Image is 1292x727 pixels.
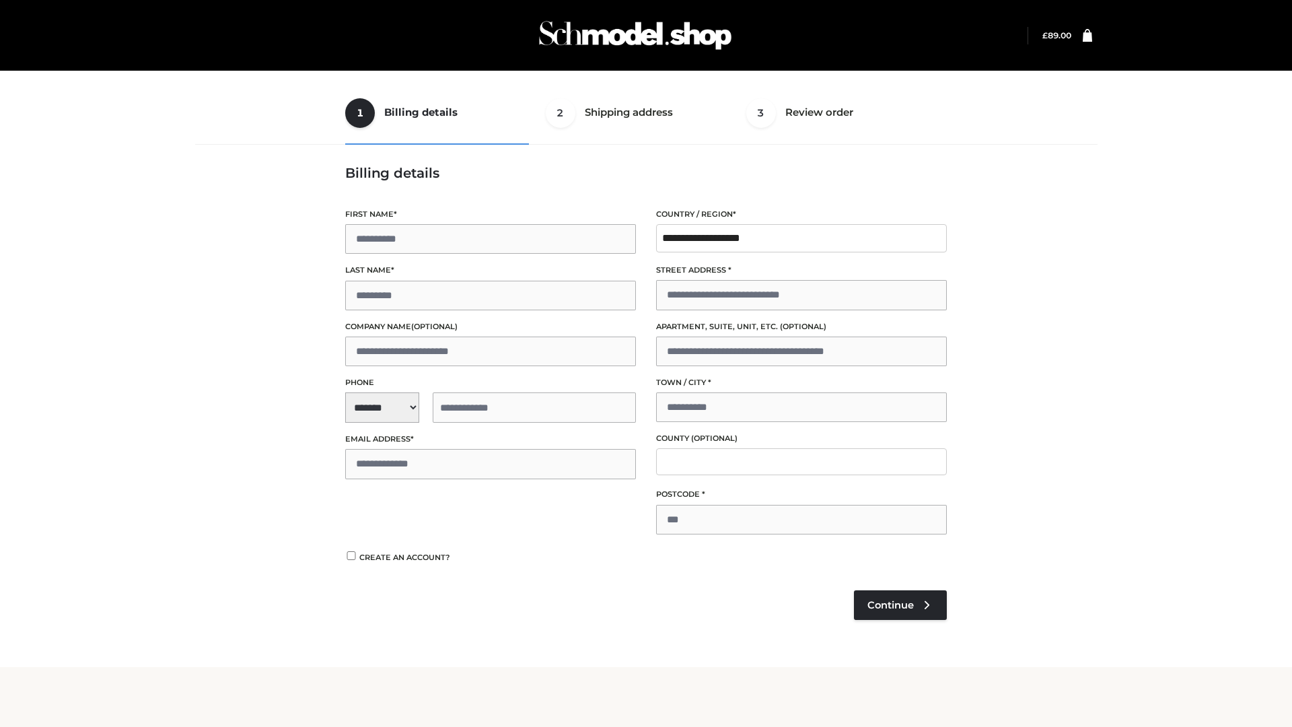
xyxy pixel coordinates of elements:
[656,208,947,221] label: Country / Region
[656,264,947,277] label: Street address
[656,432,947,445] label: County
[656,320,947,333] label: Apartment, suite, unit, etc.
[359,553,450,562] span: Create an account?
[345,264,636,277] label: Last name
[345,433,636,446] label: Email address
[345,208,636,221] label: First name
[534,9,736,62] img: Schmodel Admin 964
[656,376,947,389] label: Town / City
[345,376,636,389] label: Phone
[867,599,914,611] span: Continue
[1042,30,1071,40] a: £89.00
[411,322,458,331] span: (optional)
[1042,30,1048,40] span: £
[345,320,636,333] label: Company name
[780,322,826,331] span: (optional)
[345,551,357,560] input: Create an account?
[1042,30,1071,40] bdi: 89.00
[345,165,947,181] h3: Billing details
[656,488,947,501] label: Postcode
[691,434,738,443] span: (optional)
[854,590,947,620] a: Continue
